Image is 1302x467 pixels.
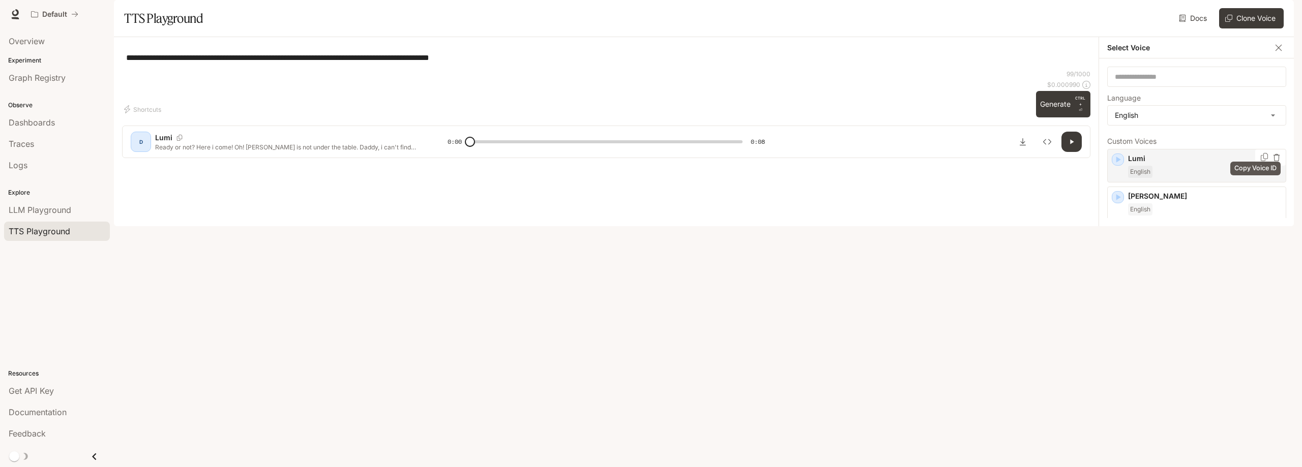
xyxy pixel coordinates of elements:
p: Lumi [155,133,172,143]
p: Lumi [1128,153,1282,164]
button: Copy Voice ID [172,135,187,141]
div: Copy Voice ID [1230,162,1281,175]
h1: TTS Playground [124,8,203,28]
button: Clone Voice [1219,8,1284,28]
button: GenerateCTRL +⏎ [1036,91,1090,117]
p: 99 / 1000 [1067,70,1090,78]
a: Docs [1177,8,1211,28]
div: D [133,134,149,150]
button: Inspect [1037,132,1057,152]
p: Language [1107,95,1141,102]
span: 0:08 [751,137,765,147]
p: [PERSON_NAME] [1128,191,1282,201]
button: All workspaces [26,4,83,24]
p: $ 0.000990 [1047,80,1080,89]
button: Shortcuts [122,101,165,117]
p: Custom Voices [1107,138,1286,145]
p: Ready or not? Here i come! Oh! [PERSON_NAME] is not under the table. Daddy, i can't find [PERSON_... [155,143,423,151]
p: CTRL + [1075,95,1086,107]
div: English [1108,106,1286,125]
button: Copy Voice ID [1259,153,1269,161]
span: English [1128,203,1152,215]
p: Default [42,10,67,19]
span: 0:00 [448,137,462,147]
span: English [1128,166,1152,178]
button: Download audio [1013,132,1033,152]
p: ⏎ [1075,95,1086,113]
